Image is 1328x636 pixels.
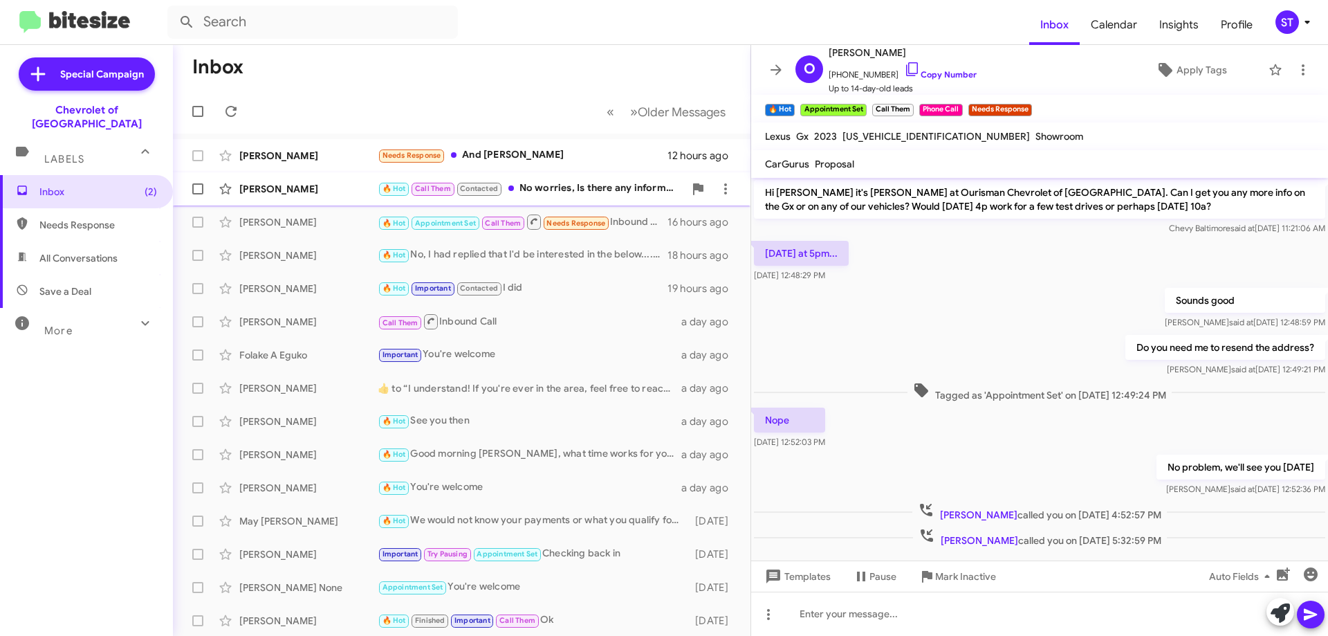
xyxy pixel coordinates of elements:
span: [US_VEHICLE_IDENTIFICATION_NUMBER] [842,130,1030,143]
button: Previous [598,98,622,126]
span: Labels [44,153,84,165]
div: [DATE] [688,581,739,594]
span: [PERSON_NAME] [DATE] 12:52:36 PM [1166,484,1325,494]
span: Contacted [460,284,498,293]
div: 12 hours ago [667,149,739,163]
span: Try Pausing [427,549,468,558]
div: a day ago [681,348,739,362]
small: Appointment Set [800,104,866,116]
div: [PERSON_NAME] [239,215,378,229]
span: said at [1229,317,1253,327]
span: 🔥 Hot [382,417,406,426]
a: Profile [1210,5,1264,45]
button: Pause [842,564,907,589]
span: Insights [1148,5,1210,45]
span: Needs Response [382,151,441,160]
span: called you on [DATE] 4:52:57 PM [912,502,1167,522]
span: Important [454,616,490,625]
span: Chevy Baltimore [DATE] 11:21:06 AM [1169,223,1325,233]
div: [DATE] [688,614,739,628]
div: Checking back in [378,546,688,562]
span: Call Them [415,184,451,193]
div: You're welcome [378,480,681,496]
span: Proposal [815,158,854,170]
div: [PERSON_NAME] [239,415,378,428]
p: No problem, we'll see you [DATE] [1156,455,1325,480]
div: [PERSON_NAME] [239,448,378,462]
span: called you on [DATE] 5:32:59 PM [913,527,1167,547]
span: Important [415,284,451,293]
div: [PERSON_NAME] [239,547,378,561]
div: a day ago [681,481,739,495]
a: Copy Number [904,69,977,80]
span: (2) [145,185,157,199]
small: Phone Call [919,104,962,116]
span: 🔥 Hot [382,516,406,525]
span: Tagged as 'Appointment Set' on [DATE] 12:49:24 PM [907,382,1172,402]
span: « [607,103,614,120]
span: 2023 [814,130,837,143]
div: [PERSON_NAME] [239,248,378,262]
span: Inbox [39,185,157,199]
span: 🔥 Hot [382,483,406,492]
div: a day ago [681,448,739,462]
span: Special Campaign [60,67,144,81]
button: Templates [751,564,842,589]
span: said at [1230,484,1255,494]
span: Call Them [382,318,418,327]
span: Save a Deal [39,284,91,298]
div: [DATE] [688,514,739,528]
span: said at [1231,364,1255,374]
span: Appointment Set [415,219,476,228]
span: said at [1230,223,1255,233]
div: [PERSON_NAME] [239,282,378,296]
span: Apply Tags [1177,57,1227,82]
div: [PERSON_NAME] [239,149,378,163]
div: I did [378,280,667,296]
p: Nope [754,408,825,433]
div: You're welcome [378,347,681,363]
div: ST [1275,10,1299,34]
div: We would not know your payments or what you qualify for until you complete a credit application. ... [378,513,688,529]
button: Mark Inactive [907,564,1007,589]
span: 🔥 Hot [382,284,406,293]
span: Up to 14-day-old leads [829,82,977,96]
a: Calendar [1080,5,1148,45]
span: » [630,103,638,120]
div: Good morning [PERSON_NAME], what time works for you to stop by [DATE]? [378,446,681,462]
span: Showroom [1035,130,1083,143]
div: [DATE] [688,547,739,561]
div: a day ago [681,315,739,329]
span: All Conversations [39,251,118,265]
span: Auto Fields [1209,564,1275,589]
button: Apply Tags [1120,57,1262,82]
span: More [44,325,73,337]
input: Search [167,6,458,39]
div: [PERSON_NAME] [239,182,378,196]
div: May [PERSON_NAME] [239,514,378,528]
div: [PERSON_NAME] [239,481,378,495]
span: Appointment Set [382,583,443,592]
div: a day ago [681,381,739,395]
div: [PERSON_NAME] [239,614,378,628]
div: Ok [378,612,688,628]
div: You're welcome [378,579,688,595]
span: Call Them [485,219,521,228]
a: Inbox [1029,5,1080,45]
h1: Inbox [192,56,243,78]
span: O [804,58,815,80]
span: Important [382,350,418,359]
div: [PERSON_NAME] [239,381,378,395]
span: [DATE] 12:52:03 PM [754,437,825,447]
nav: Page navigation example [599,98,734,126]
span: Templates [762,564,831,589]
p: Hi [PERSON_NAME] it's [PERSON_NAME] at Ourisman Chevrolet of [GEOGRAPHIC_DATA]. Can I get you any... [754,180,1325,219]
div: No worries, Is there any information I can give you at this moment? [378,181,684,197]
span: Finished [415,616,445,625]
a: Special Campaign [19,57,155,91]
button: ST [1264,10,1313,34]
div: ​👍​ to “ I understand! If you're ever in the area, feel free to reach out ” [378,381,681,395]
span: [PERSON_NAME] [DATE] 12:48:59 PM [1165,317,1325,327]
span: [PERSON_NAME] [941,534,1018,547]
